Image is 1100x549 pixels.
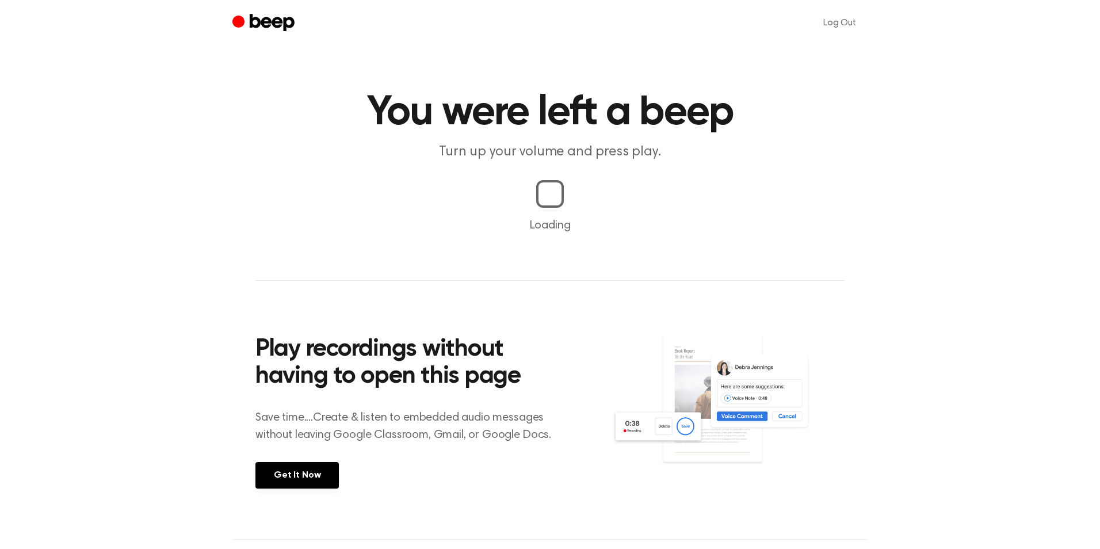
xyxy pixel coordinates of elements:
[255,336,566,391] h2: Play recordings without having to open this page
[329,143,771,162] p: Turn up your volume and press play.
[255,409,566,444] p: Save time....Create & listen to embedded audio messages without leaving Google Classroom, Gmail, ...
[255,462,339,489] a: Get It Now
[232,12,297,35] a: Beep
[612,333,845,487] img: Voice Comments on Docs and Recording Widget
[255,92,845,134] h1: You were left a beep
[812,9,868,37] a: Log Out
[14,217,1086,234] p: Loading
